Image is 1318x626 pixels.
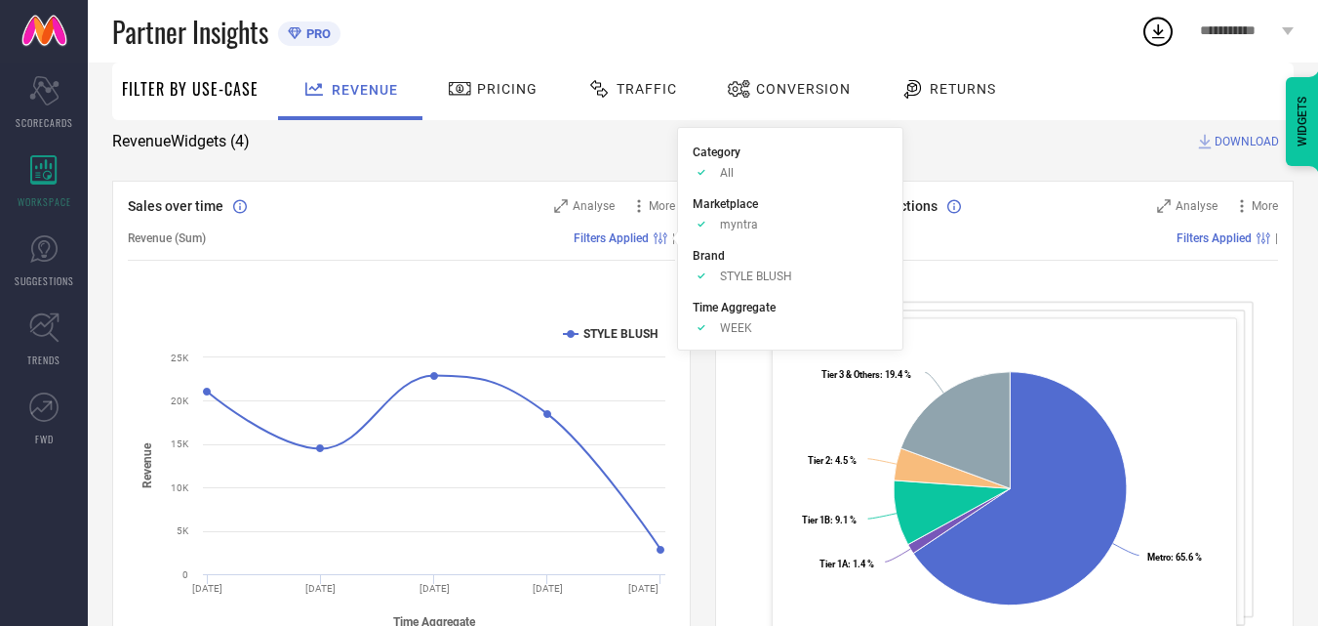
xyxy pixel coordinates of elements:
[1140,14,1176,49] div: Open download list
[720,270,792,283] span: STYLE BLUSH
[112,132,250,151] span: Revenue Widgets ( 4 )
[1147,552,1171,563] tspan: Metro
[720,166,734,180] span: All
[128,198,223,214] span: Sales over time
[819,559,874,569] text: : 1.4 %
[808,455,857,466] text: : 4.5 %
[27,353,60,367] span: TRENDS
[693,146,740,159] span: Category
[171,353,189,363] text: 25K
[15,273,74,288] span: SUGGESTIONS
[35,432,54,446] span: FWD
[1275,231,1278,245] span: |
[756,81,851,97] span: Conversion
[1215,132,1279,151] span: DOWNLOAD
[821,369,880,380] tspan: Tier 3 & Others
[332,82,398,98] span: Revenue
[192,583,222,594] text: [DATE]
[583,327,658,341] text: STYLE BLUSH
[122,77,259,101] span: Filter By Use-Case
[419,583,450,594] text: [DATE]
[171,396,189,406] text: 20K
[819,559,849,569] tspan: Tier 1A
[693,249,725,263] span: Brand
[574,231,649,245] span: Filters Applied
[112,12,268,52] span: Partner Insights
[16,115,73,130] span: SCORECARDS
[693,301,776,314] span: Time Aggregate
[720,218,758,231] span: myntra
[808,455,830,466] tspan: Tier 2
[802,515,857,525] text: : 9.1 %
[533,583,563,594] text: [DATE]
[1147,552,1202,563] text: : 65.6 %
[573,199,615,213] span: Analyse
[1157,199,1171,213] svg: Zoom
[821,369,911,380] text: : 19.4 %
[140,442,154,488] tspan: Revenue
[128,231,206,245] span: Revenue (Sum)
[301,26,331,41] span: PRO
[18,194,71,209] span: WORKSPACE
[1252,199,1278,213] span: More
[649,199,675,213] span: More
[477,81,538,97] span: Pricing
[177,525,189,536] text: 5K
[1177,231,1252,245] span: Filters Applied
[305,583,336,594] text: [DATE]
[802,515,830,525] tspan: Tier 1B
[617,81,677,97] span: Traffic
[554,199,568,213] svg: Zoom
[930,81,996,97] span: Returns
[171,438,189,449] text: 15K
[1176,199,1218,213] span: Analyse
[693,197,758,211] span: Marketplace
[720,321,752,335] span: WEEK
[182,569,188,580] text: 0
[171,482,189,493] text: 10K
[628,583,659,594] text: [DATE]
